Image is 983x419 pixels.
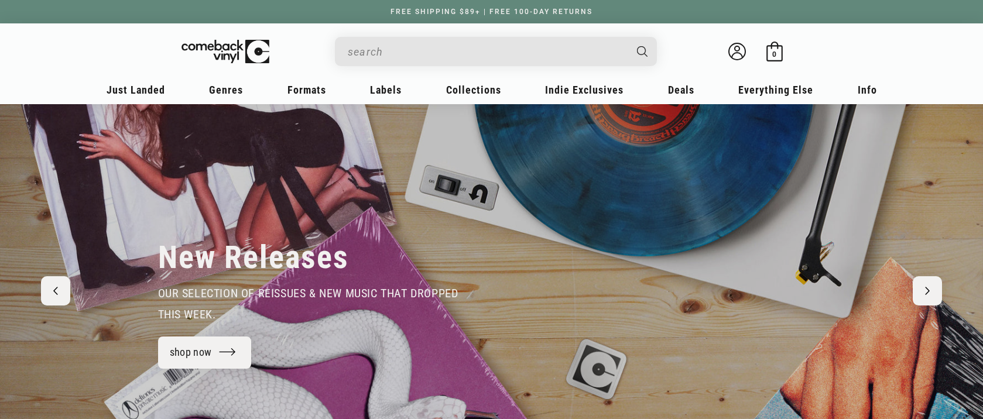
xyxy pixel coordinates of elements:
[107,84,165,96] span: Just Landed
[287,84,326,96] span: Formats
[158,286,458,321] span: our selection of reissues & new music that dropped this week.
[158,336,252,369] a: shop now
[335,37,657,66] div: Search
[626,37,658,66] button: Search
[379,8,604,16] a: FREE SHIPPING $89+ | FREE 100-DAY RETURNS
[772,50,776,59] span: 0
[858,84,877,96] span: Info
[41,276,70,305] button: Previous slide
[668,84,694,96] span: Deals
[348,40,625,64] input: search
[913,276,942,305] button: Next slide
[446,84,501,96] span: Collections
[545,84,624,96] span: Indie Exclusives
[370,84,402,96] span: Labels
[209,84,243,96] span: Genres
[158,238,349,277] h2: New Releases
[738,84,813,96] span: Everything Else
